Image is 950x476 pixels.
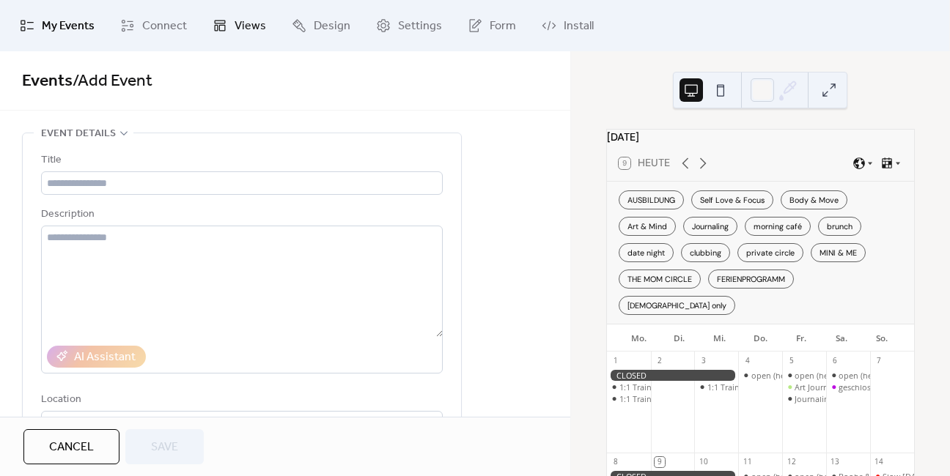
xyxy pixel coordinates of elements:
[531,6,605,45] a: Install
[398,18,442,35] span: Settings
[457,6,527,45] a: Form
[607,393,651,404] div: 1:1 Training mit Caterina
[41,125,116,143] span: Event details
[826,370,870,381] div: open (he)art café
[619,269,701,289] div: THE MOM CIRCLE
[607,370,739,381] div: CLOSED
[607,382,651,393] div: 1:1 Training mit Caterina
[787,356,797,366] div: 5
[314,18,350,35] span: Design
[619,190,684,209] div: AUSBILDUNG
[782,370,826,381] div: open (he)art café
[708,269,794,289] div: FERIENPROGRAMM
[202,6,277,45] a: Views
[707,382,831,393] div: 1:1 Training mit [PERSON_NAME]
[611,457,621,467] div: 8
[821,324,861,352] div: Sa.
[699,324,740,352] div: Mi.
[743,356,753,366] div: 4
[365,6,453,45] a: Settings
[655,356,665,366] div: 2
[839,370,902,381] div: open (he)art café
[142,18,187,35] span: Connect
[745,217,811,236] div: morning café
[41,391,440,409] div: Location
[490,18,516,35] span: Form
[619,324,659,352] div: Mo.
[41,206,440,223] div: Description
[655,457,665,467] div: 9
[42,18,95,35] span: My Events
[862,324,902,352] div: So.
[787,457,797,467] div: 12
[235,18,266,35] span: Views
[691,190,773,209] div: Self Love & Focus
[683,217,737,236] div: Journaling
[874,457,884,467] div: 14
[699,356,709,366] div: 3
[826,382,870,393] div: geschlossene Gesellschaft - doors closed
[619,382,743,393] div: 1:1 Training mit [PERSON_NAME]
[22,65,73,97] a: Events
[795,370,858,381] div: open (he)art café
[737,243,803,262] div: private circle
[874,356,884,366] div: 7
[831,356,841,366] div: 6
[109,6,198,45] a: Connect
[782,382,826,393] div: Art Journaling Workshop
[818,217,861,236] div: brunch
[619,243,674,262] div: date night
[659,324,699,352] div: Di.
[811,243,866,262] div: MINI & ME
[619,217,676,236] div: Art & Mind
[49,439,94,456] span: Cancel
[619,393,743,404] div: 1:1 Training mit [PERSON_NAME]
[611,356,621,366] div: 1
[619,296,735,315] div: [DEMOGRAPHIC_DATA] only
[738,370,782,381] div: open (he)art café
[782,393,826,404] div: Journaling Deep Dive: 2 Stunden für dich und deine Gedanken
[73,65,152,97] span: / Add Event
[9,6,106,45] a: My Events
[781,190,847,209] div: Body & Move
[751,370,815,381] div: open (he)art café
[281,6,361,45] a: Design
[41,152,440,169] div: Title
[740,324,781,352] div: Do.
[694,382,738,393] div: 1:1 Training mit Caterina
[795,382,888,393] div: Art Journaling Workshop
[743,457,753,467] div: 11
[781,324,821,352] div: Fr.
[699,457,709,467] div: 10
[23,429,119,464] button: Cancel
[564,18,594,35] span: Install
[681,243,730,262] div: clubbing
[607,130,914,146] div: [DATE]
[831,457,841,467] div: 13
